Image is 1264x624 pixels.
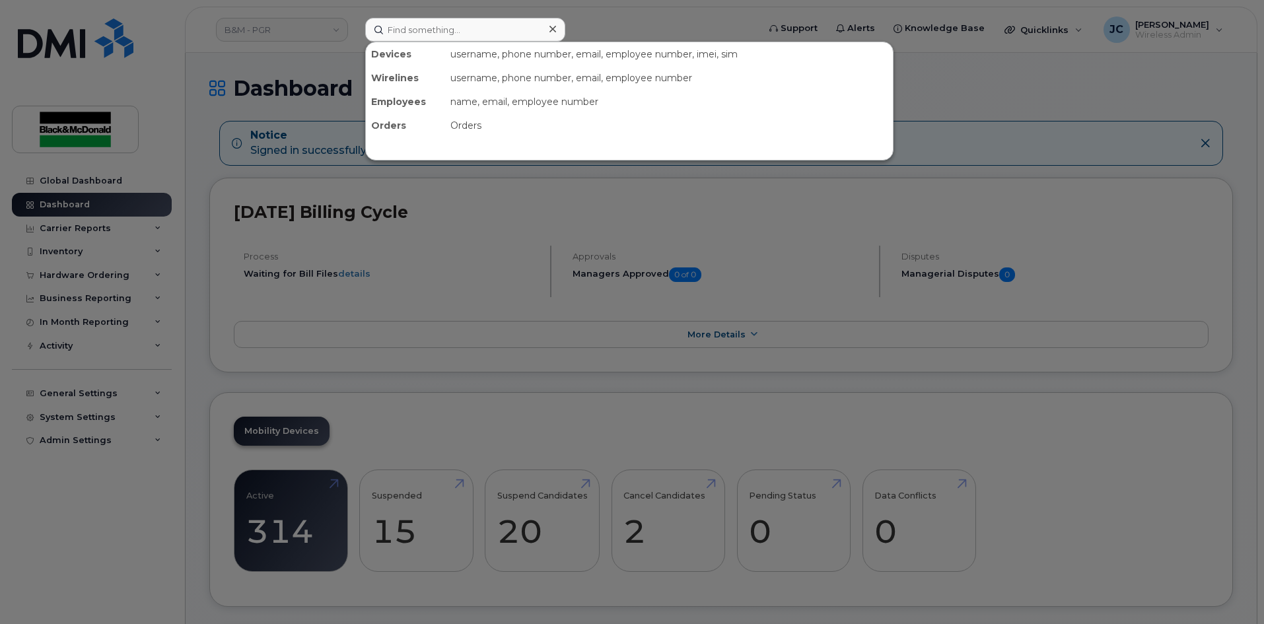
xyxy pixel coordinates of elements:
[366,90,445,114] div: Employees
[445,66,893,90] div: username, phone number, email, employee number
[445,42,893,66] div: username, phone number, email, employee number, imei, sim
[366,42,445,66] div: Devices
[366,66,445,90] div: Wirelines
[445,114,893,137] div: Orders
[445,90,893,114] div: name, email, employee number
[366,114,445,137] div: Orders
